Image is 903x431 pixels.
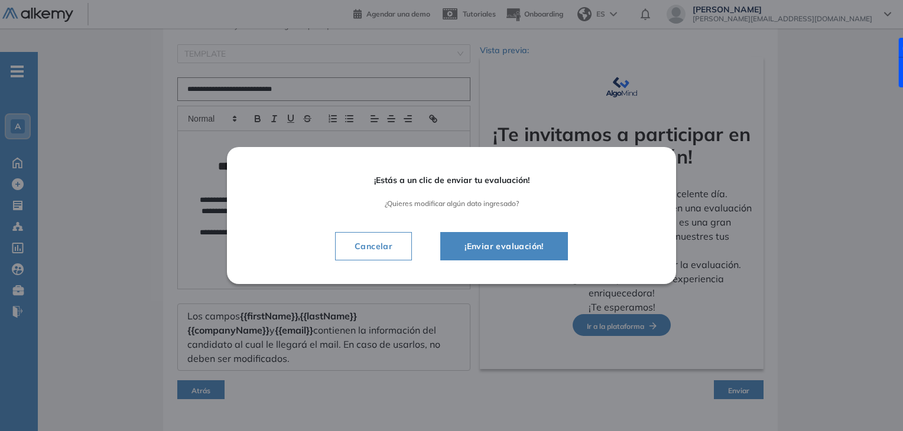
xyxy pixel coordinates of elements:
button: Cancelar [335,232,412,260]
span: ¿Quieres modificar algún dato ingresado? [260,200,643,208]
button: ¡Enviar evaluación! [440,232,568,260]
span: ¡Estás a un clic de enviar tu evaluación! [260,175,643,185]
span: Cancelar [345,239,402,253]
span: ¡Enviar evaluación! [455,239,553,253]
